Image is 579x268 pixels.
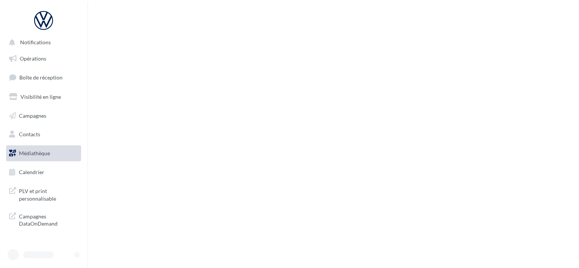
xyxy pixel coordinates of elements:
[5,183,83,205] a: PLV et print personnalisable
[5,208,83,231] a: Campagnes DataOnDemand
[19,74,63,81] span: Boîte de réception
[19,186,78,202] span: PLV et print personnalisable
[19,150,50,156] span: Médiathèque
[5,145,83,161] a: Médiathèque
[5,126,83,142] a: Contacts
[5,108,83,124] a: Campagnes
[20,93,61,100] span: Visibilité en ligne
[5,164,83,180] a: Calendrier
[19,131,40,137] span: Contacts
[20,55,46,62] span: Opérations
[19,169,44,175] span: Calendrier
[5,89,83,105] a: Visibilité en ligne
[5,69,83,86] a: Boîte de réception
[5,51,83,67] a: Opérations
[20,39,51,46] span: Notifications
[19,211,78,227] span: Campagnes DataOnDemand
[19,112,46,118] span: Campagnes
